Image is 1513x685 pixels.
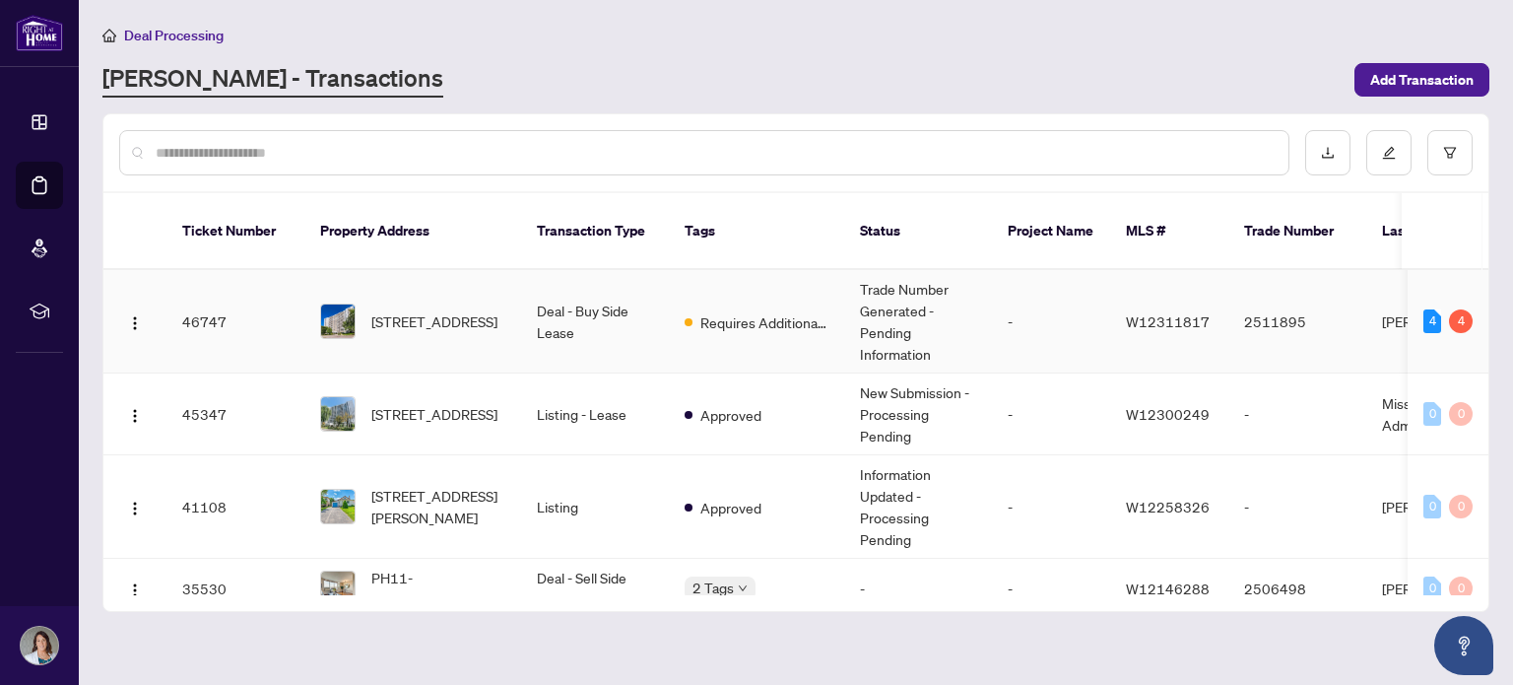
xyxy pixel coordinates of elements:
td: 45347 [166,374,304,455]
div: 4 [1423,309,1441,333]
img: thumbnail-img [321,490,355,523]
th: Status [844,193,992,270]
span: download [1321,146,1335,160]
td: 35530 [166,559,304,619]
span: Add Transaction [1370,64,1474,96]
td: Information Updated - Processing Pending [844,455,992,559]
img: Profile Icon [21,627,58,664]
span: 2 Tags [692,577,734,599]
td: 2506498 [1228,559,1366,619]
div: 0 [1423,495,1441,518]
th: Property Address [304,193,521,270]
td: - [1228,374,1366,455]
td: Trade Number Generated - Pending Information [844,270,992,374]
button: Logo [119,573,151,604]
span: edit [1382,146,1396,160]
td: - [844,559,992,619]
th: Ticket Number [166,193,304,270]
th: Trade Number [1228,193,1366,270]
td: Listing [521,455,669,559]
td: - [1228,455,1366,559]
div: 0 [1423,577,1441,600]
span: home [102,29,116,42]
button: Open asap [1434,616,1493,675]
td: - [992,455,1110,559]
img: thumbnail-img [321,572,355,605]
a: [PERSON_NAME] - Transactions [102,62,443,98]
img: thumbnail-img [321,397,355,431]
div: 0 [1423,402,1441,426]
span: W12258326 [1126,498,1210,515]
img: thumbnail-img [321,305,355,338]
td: - [992,270,1110,374]
span: [STREET_ADDRESS][PERSON_NAME] [371,485,505,528]
span: filter [1443,146,1457,160]
div: 0 [1449,402,1473,426]
span: W12300249 [1126,405,1210,423]
button: Logo [119,398,151,430]
span: [STREET_ADDRESS] [371,310,497,332]
td: 41108 [166,455,304,559]
span: [STREET_ADDRESS] [371,403,497,425]
span: Approved [700,404,761,426]
td: Deal - Sell Side Sale [521,559,669,619]
div: 4 [1449,309,1473,333]
td: 2511895 [1228,270,1366,374]
div: 0 [1449,495,1473,518]
img: Logo [127,501,143,516]
button: edit [1366,130,1412,175]
button: Logo [119,306,151,337]
img: Logo [127,315,143,331]
th: Project Name [992,193,1110,270]
img: Logo [127,408,143,424]
span: W12146288 [1126,580,1210,597]
div: 0 [1449,577,1473,600]
span: down [738,583,748,593]
span: Requires Additional Docs [700,311,828,333]
button: Add Transaction [1354,63,1489,97]
td: Listing - Lease [521,374,669,455]
th: MLS # [1110,193,1228,270]
img: Logo [127,582,143,598]
button: download [1305,130,1350,175]
td: Deal - Buy Side Lease [521,270,669,374]
td: New Submission - Processing Pending [844,374,992,455]
button: filter [1427,130,1473,175]
td: - [992,559,1110,619]
span: Approved [700,497,761,518]
span: Deal Processing [124,27,224,44]
img: logo [16,15,63,51]
th: Tags [669,193,844,270]
button: Logo [119,491,151,522]
td: - [992,374,1110,455]
td: 46747 [166,270,304,374]
span: PH11-[STREET_ADDRESS] [371,567,505,610]
th: Transaction Type [521,193,669,270]
span: W12311817 [1126,312,1210,330]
